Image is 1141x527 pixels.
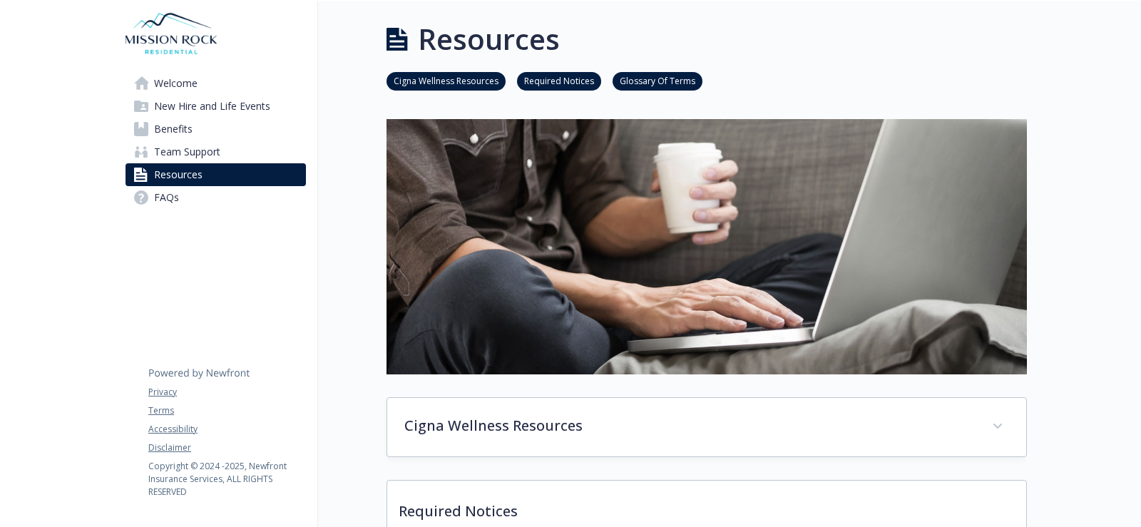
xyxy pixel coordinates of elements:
h1: Resources [418,18,560,61]
a: New Hire and Life Events [126,95,306,118]
a: Disclaimer [148,441,305,454]
span: New Hire and Life Events [154,95,270,118]
p: Copyright © 2024 - 2025 , Newfront Insurance Services, ALL RIGHTS RESERVED [148,460,305,498]
span: Resources [154,163,203,186]
span: FAQs [154,186,179,209]
a: Welcome [126,72,306,95]
a: Resources [126,163,306,186]
a: FAQs [126,186,306,209]
a: Team Support [126,140,306,163]
span: Benefits [154,118,193,140]
a: Accessibility [148,423,305,436]
img: resources page banner [387,119,1027,374]
a: Benefits [126,118,306,140]
a: Glossary Of Terms [613,73,702,87]
p: Cigna Wellness Resources [404,415,975,436]
div: Cigna Wellness Resources [387,398,1026,456]
a: Cigna Wellness Resources [387,73,506,87]
span: Team Support [154,140,220,163]
a: Terms [148,404,305,417]
span: Welcome [154,72,198,95]
a: Privacy [148,386,305,399]
a: Required Notices [517,73,601,87]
